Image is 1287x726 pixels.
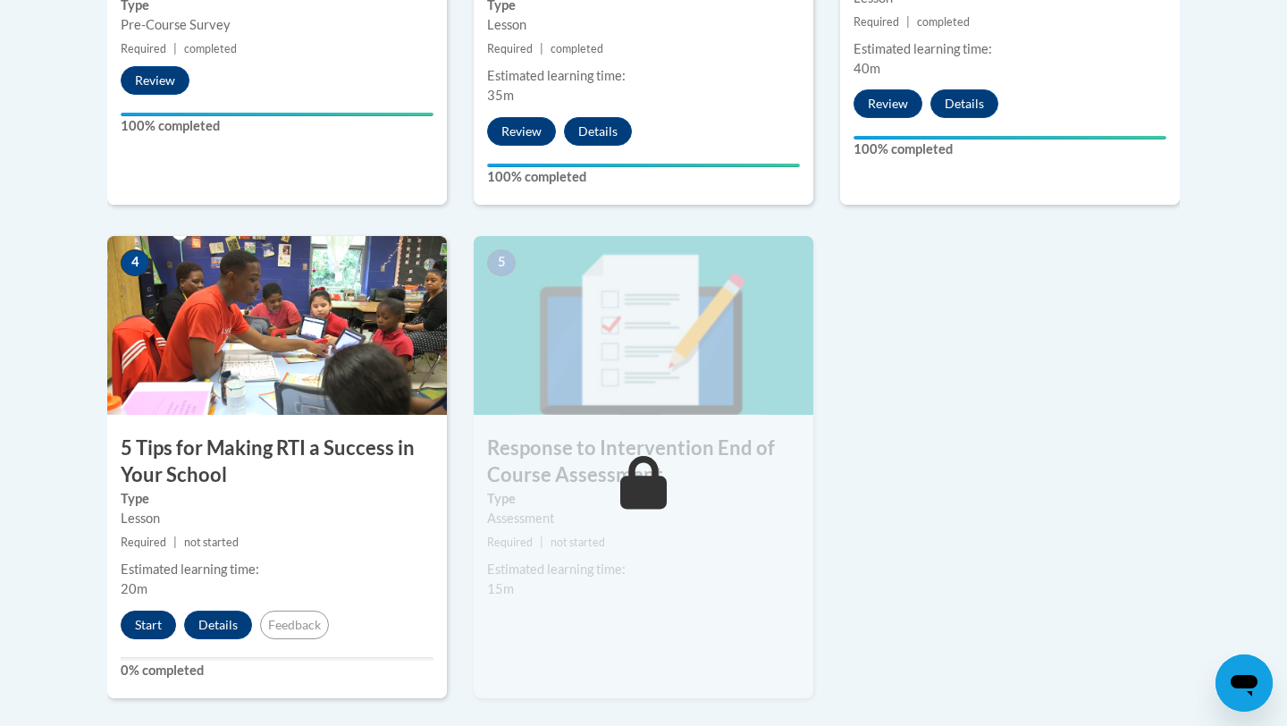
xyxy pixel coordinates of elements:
[487,42,533,55] span: Required
[540,42,543,55] span: |
[173,42,177,55] span: |
[487,15,800,35] div: Lesson
[184,536,239,549] span: not started
[184,611,252,639] button: Details
[487,117,556,146] button: Review
[854,15,899,29] span: Required
[121,116,433,136] label: 100% completed
[854,61,880,76] span: 40m
[487,167,800,187] label: 100% completed
[107,236,447,415] img: Course Image
[854,39,1166,59] div: Estimated learning time:
[1215,654,1273,712] iframe: Button to launch messaging window
[854,89,922,118] button: Review
[551,536,605,549] span: not started
[487,581,514,596] span: 15m
[906,15,910,29] span: |
[854,136,1166,139] div: Your progress
[121,42,166,55] span: Required
[487,489,800,509] label: Type
[540,536,543,549] span: |
[121,249,149,276] span: 4
[474,236,813,415] img: Course Image
[487,560,800,579] div: Estimated learning time:
[121,536,166,549] span: Required
[487,164,800,167] div: Your progress
[121,560,433,579] div: Estimated learning time:
[930,89,998,118] button: Details
[854,139,1166,159] label: 100% completed
[551,42,603,55] span: completed
[121,661,433,680] label: 0% completed
[487,536,533,549] span: Required
[917,15,970,29] span: completed
[173,536,177,549] span: |
[184,42,237,55] span: completed
[121,66,189,95] button: Review
[121,489,433,509] label: Type
[487,509,800,528] div: Assessment
[121,509,433,528] div: Lesson
[487,66,800,86] div: Estimated learning time:
[564,117,632,146] button: Details
[260,611,329,639] button: Feedback
[487,249,516,276] span: 5
[121,611,176,639] button: Start
[121,581,147,596] span: 20m
[107,435,447,490] h3: 5 Tips for Making RTI a Success in Your School
[121,15,433,35] div: Pre-Course Survey
[121,113,433,116] div: Your progress
[474,435,813,490] h3: Response to Intervention End of Course Assessment
[487,88,514,103] span: 35m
